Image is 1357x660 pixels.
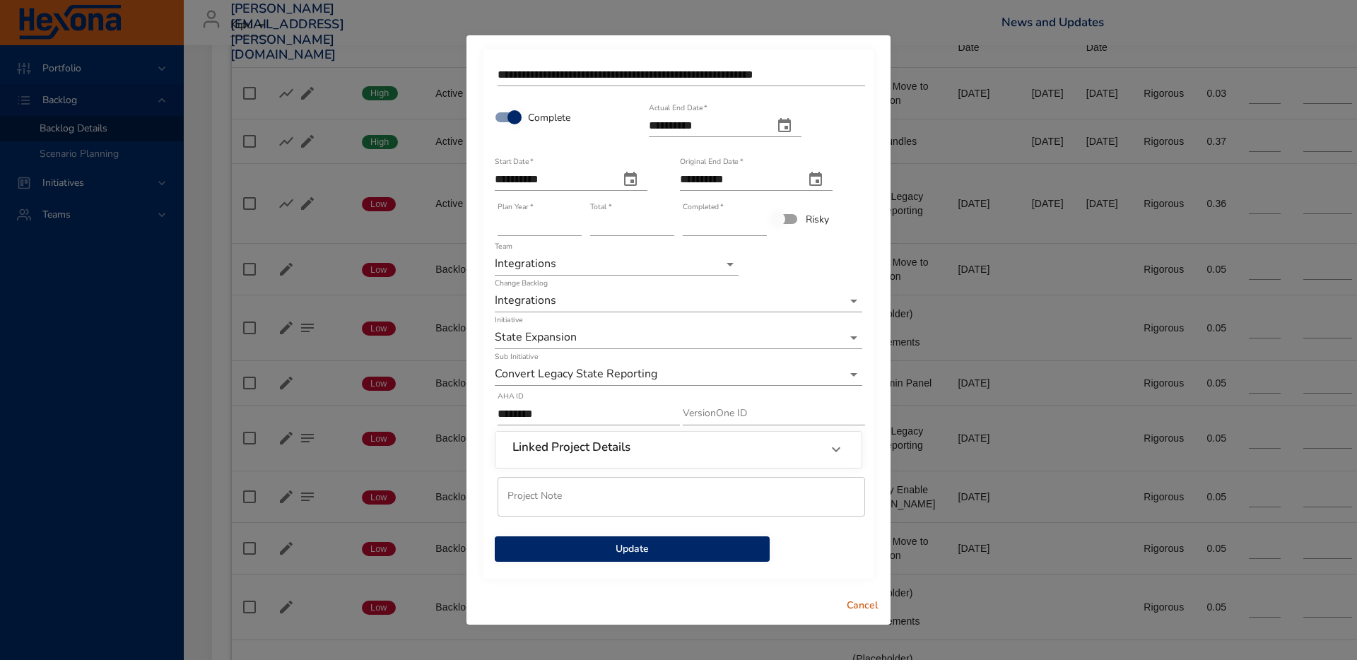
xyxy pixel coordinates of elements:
[649,105,707,112] label: Actual End Date
[613,163,647,196] button: start date
[495,536,770,562] button: Update
[498,393,524,401] label: AHA ID
[495,326,862,349] div: State Expansion
[683,204,724,211] label: Completed
[845,597,879,615] span: Cancel
[799,163,833,196] button: original end date
[512,440,630,454] h6: Linked Project Details
[806,212,829,227] span: Risky
[590,204,611,211] label: Total
[495,353,538,361] label: Sub Initiative
[495,158,534,166] label: Start Date
[495,280,548,288] label: Change Backlog
[506,541,758,558] span: Update
[495,363,862,386] div: Convert Legacy State Reporting
[495,243,512,251] label: Team
[840,593,885,619] button: Cancel
[495,253,739,276] div: Integrations
[495,290,862,312] div: Integrations
[495,432,862,467] div: Linked Project Details
[498,204,533,211] label: Plan Year
[768,109,801,143] button: actual end date
[528,110,570,125] span: Complete
[495,317,522,324] label: Initiative
[680,158,743,166] label: Original End Date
